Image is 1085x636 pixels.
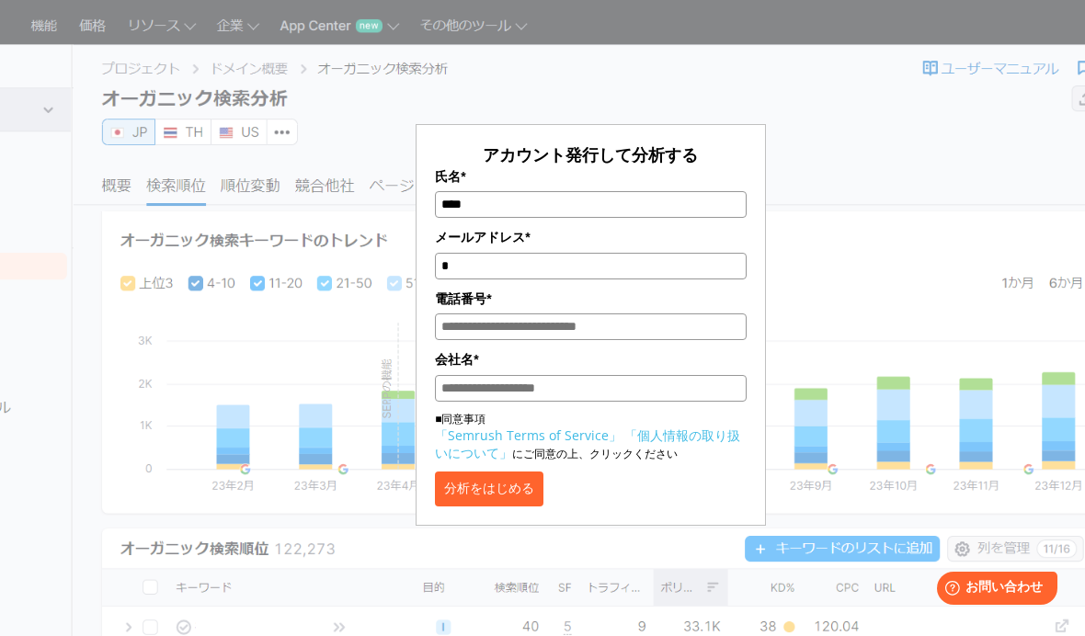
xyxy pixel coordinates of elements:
iframe: Help widget launcher [921,564,1065,616]
label: 電話番号* [435,289,747,309]
button: 分析をはじめる [435,471,543,506]
span: アカウント発行して分析する [483,143,698,165]
a: 「個人情報の取り扱いについて」 [435,426,740,461]
p: ■同意事項 にご同意の上、クリックください [435,411,747,462]
a: 「Semrush Terms of Service」 [435,426,622,444]
label: メールアドレス* [435,227,747,247]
